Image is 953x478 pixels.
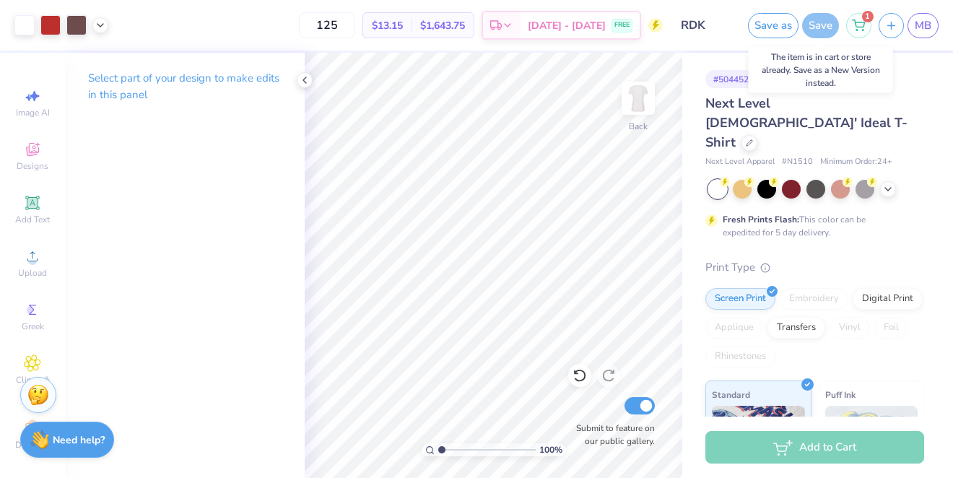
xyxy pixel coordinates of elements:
img: Puff Ink [825,406,918,478]
span: MB [915,17,931,34]
strong: Fresh Prints Flash: [723,214,799,225]
span: Decorate [15,439,50,451]
span: Add Text [15,214,50,225]
span: Next Level Apparel [705,156,775,168]
span: Image AI [16,107,50,118]
div: Rhinestones [705,346,775,368]
button: Save as [748,13,798,38]
div: Embroidery [780,288,848,310]
span: # N1510 [782,156,813,168]
div: Back [629,120,648,133]
a: MB [908,13,939,38]
div: Vinyl [830,317,870,339]
img: Back [624,84,653,113]
div: This color can be expedited for 5 day delivery. [723,213,900,239]
div: Transfers [767,317,825,339]
p: Select part of your design to make edits in this panel [88,70,282,103]
input: – – [299,12,355,38]
span: 100 % [539,443,562,456]
div: The item is in cart or store already. Save as a New Version instead. [749,47,893,93]
span: $1,643.75 [420,18,465,33]
div: Foil [874,317,908,339]
div: Digital Print [853,288,923,310]
span: Designs [17,160,48,172]
span: FREE [614,20,630,30]
span: Clipart & logos [7,374,58,397]
span: Standard [712,387,750,402]
span: [DATE] - [DATE] [528,18,606,33]
img: Standard [712,406,805,478]
span: 1 [862,11,874,22]
span: Next Level [DEMOGRAPHIC_DATA]' Ideal T-Shirt [705,95,908,151]
strong: Need help? [53,433,105,447]
span: Upload [18,267,47,279]
span: Greek [22,321,44,332]
div: Print Type [705,259,924,276]
label: Submit to feature on our public gallery. [568,422,655,448]
span: Minimum Order: 24 + [820,156,892,168]
div: # 504452A [705,70,763,88]
input: Untitled Design [670,11,741,40]
div: Applique [705,317,763,339]
span: $13.15 [372,18,403,33]
span: Puff Ink [825,387,856,402]
div: Screen Print [705,288,775,310]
